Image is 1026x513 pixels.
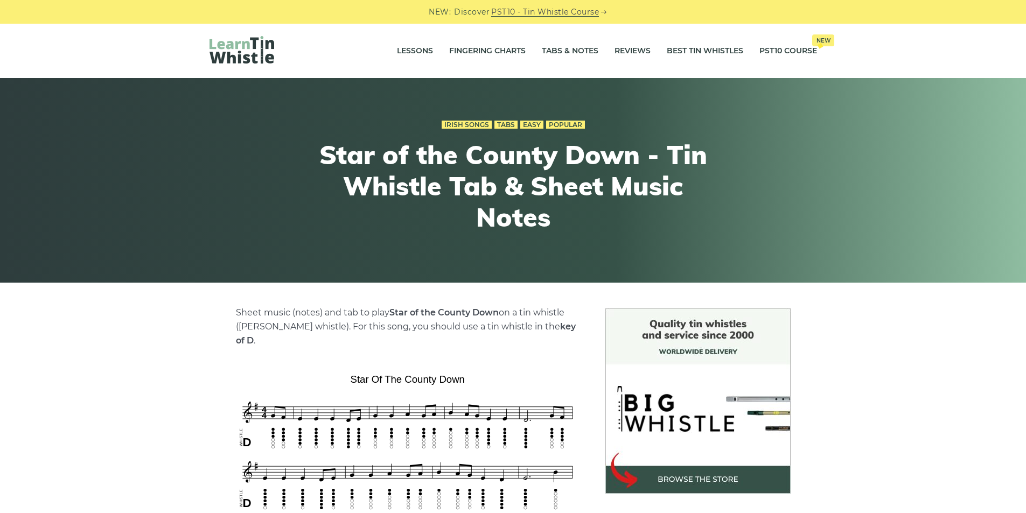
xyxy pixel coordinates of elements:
[605,308,791,494] img: BigWhistle Tin Whistle Store
[389,307,499,318] strong: Star of the County Down
[520,121,543,129] a: Easy
[397,38,433,65] a: Lessons
[442,121,492,129] a: Irish Songs
[759,38,817,65] a: PST10 CourseNew
[667,38,743,65] a: Best Tin Whistles
[210,36,274,64] img: LearnTinWhistle.com
[615,38,651,65] a: Reviews
[546,121,585,129] a: Popular
[236,306,580,348] p: Sheet music (notes) and tab to play on a tin whistle ([PERSON_NAME] whistle). For this song, you ...
[494,121,518,129] a: Tabs
[812,34,834,46] span: New
[315,139,711,233] h1: Star of the County Down - Tin Whistle Tab & Sheet Music Notes
[236,321,576,346] strong: key of D
[542,38,598,65] a: Tabs & Notes
[449,38,526,65] a: Fingering Charts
